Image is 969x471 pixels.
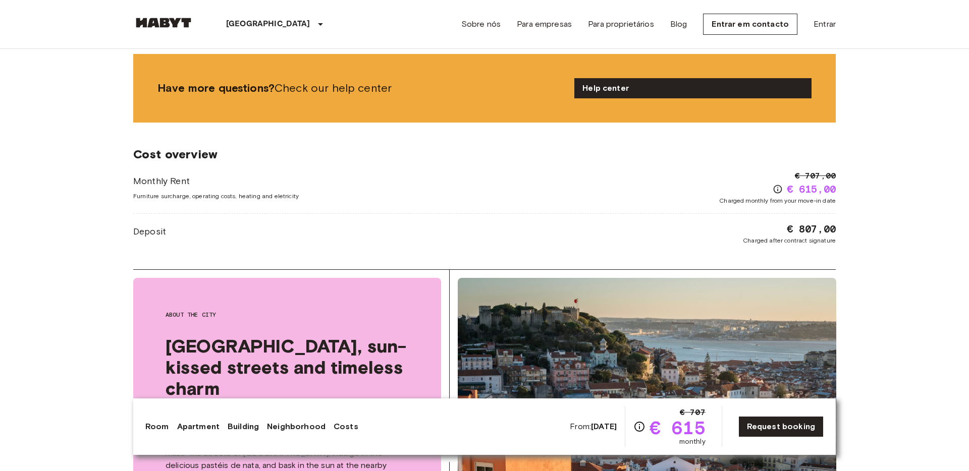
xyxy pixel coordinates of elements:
span: [GEOGRAPHIC_DATA], sun-kissed streets and timeless charm [166,335,409,399]
span: € 615 [650,419,706,437]
span: Furniture surcharge, operating costs, heating and eletricity [133,192,299,201]
span: € 707 [680,406,706,419]
b: Have more questions? [157,81,275,95]
svg: Check cost overview for full price breakdown. Please note that discounts apply to new joiners onl... [773,184,783,194]
span: monthly [679,437,706,447]
a: Blog [670,18,687,30]
img: Habyt [133,18,194,28]
svg: Check cost overview for full price breakdown. Please note that discounts apply to new joiners onl... [633,421,645,433]
a: Room [145,421,169,433]
span: € 807,00 [787,222,836,236]
a: Sobre nós [461,18,501,30]
span: Charged after contract signature [743,236,836,245]
span: Deposit [133,225,166,238]
span: Cost overview [133,147,836,162]
span: Monthly Rent [133,174,299,188]
a: Entrar [814,18,836,30]
span: Check our help center [157,81,566,96]
a: Entrar em contacto [703,14,797,35]
span: Charged monthly from your move-in date [719,196,836,205]
a: Costs [334,421,358,433]
a: Neighborhood [267,421,326,433]
a: Help center [574,78,812,98]
a: Para proprietários [588,18,654,30]
span: From: [570,421,617,432]
a: Apartment [177,421,220,433]
b: [DATE] [591,422,617,431]
span: € 615,00 [787,182,836,196]
a: Building [228,421,259,433]
span: € 707,00 [795,170,836,182]
span: About the city [166,310,409,319]
a: Para empresas [517,18,572,30]
a: Request booking [738,416,824,437]
p: [GEOGRAPHIC_DATA] [226,18,310,30]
